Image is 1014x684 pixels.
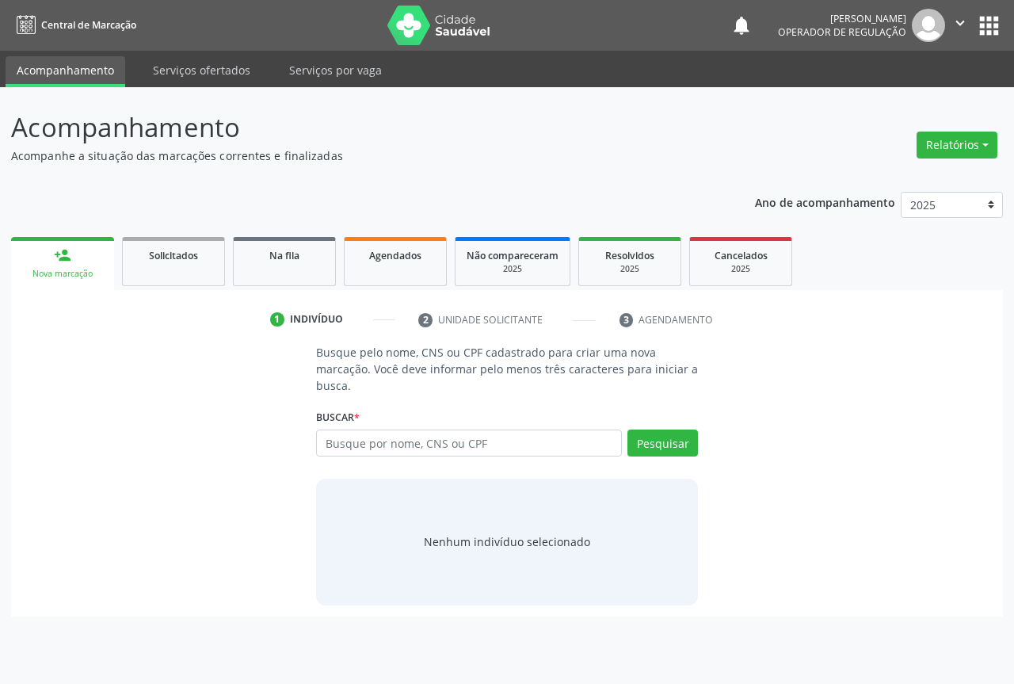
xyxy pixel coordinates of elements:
span: Solicitados [149,249,198,262]
span: Operador de regulação [778,25,906,39]
div: 2025 [467,263,558,275]
i:  [951,14,969,32]
span: Na fila [269,249,299,262]
div: Indivíduo [290,312,343,327]
p: Acompanhamento [11,108,705,147]
label: Buscar [316,405,360,430]
img: img [912,9,945,42]
p: Busque pelo nome, CNS ou CPF cadastrado para criar uma nova marcação. Você deve informar pelo men... [316,344,698,394]
div: Nenhum indivíduo selecionado [424,533,590,550]
a: Central de Marcação [11,12,136,38]
span: Resolvidos [605,249,654,262]
p: Acompanhe a situação das marcações correntes e finalizadas [11,147,705,164]
span: Central de Marcação [41,18,136,32]
button: apps [975,12,1003,40]
div: 2025 [590,263,669,275]
div: person_add [54,246,71,264]
span: Agendados [369,249,421,262]
div: [PERSON_NAME] [778,12,906,25]
p: Ano de acompanhamento [755,192,895,212]
a: Acompanhamento [6,56,125,87]
div: Nova marcação [22,268,103,280]
span: Cancelados [715,249,768,262]
button: Pesquisar [627,430,698,457]
span: Não compareceram [467,249,558,262]
button: Relatórios [917,132,997,159]
input: Busque por nome, CNS ou CPF [316,430,622,457]
button: notifications [730,14,753,36]
button:  [945,9,975,42]
a: Serviços ofertados [142,56,261,84]
a: Serviços por vaga [278,56,393,84]
div: 2025 [701,263,780,275]
div: 1 [270,312,284,327]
